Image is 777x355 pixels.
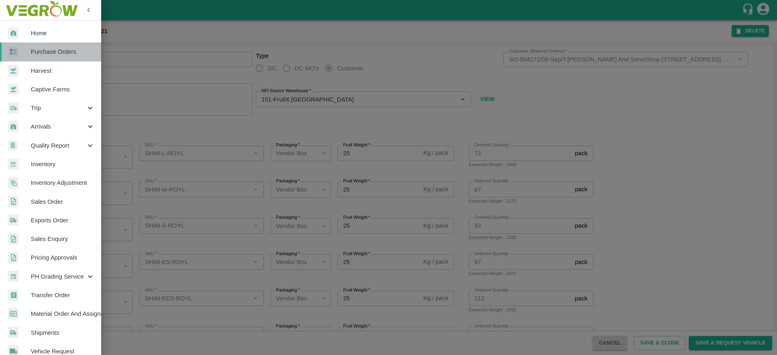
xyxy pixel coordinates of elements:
img: inventory [8,177,19,189]
img: whTransfer [8,289,19,301]
span: Transfer Order [31,291,95,300]
span: Material Order And Assignment [31,309,95,318]
img: whArrival [8,121,19,133]
span: Shipments [31,328,95,337]
span: PH Grading Service [31,272,86,281]
span: Harvest [31,66,95,75]
img: shipments [8,214,19,226]
img: shipments [8,327,19,338]
img: sales [8,196,19,207]
img: sales [8,233,19,245]
span: Exports Order [31,216,95,225]
span: Sales Order [31,197,95,206]
span: Inventory Adjustment [31,178,95,187]
img: whInventory [8,158,19,170]
img: sales [8,252,19,264]
img: whArrival [8,27,19,39]
span: Arrivals [31,122,86,131]
span: Trip [31,104,86,112]
span: Pricing Approvals [31,253,95,262]
span: Sales Enquiry [31,235,95,243]
img: whTracker [8,270,19,282]
span: Home [31,29,95,38]
img: harvest [8,65,19,77]
img: delivery [8,102,19,114]
img: qualityReport [8,140,18,150]
span: Captive Farms [31,85,95,94]
img: centralMaterial [8,308,19,320]
span: Inventory [31,160,95,169]
span: Quality Report [31,141,86,150]
img: harvest [8,83,19,95]
span: Purchase Orders [31,47,95,56]
img: reciept [8,46,19,58]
